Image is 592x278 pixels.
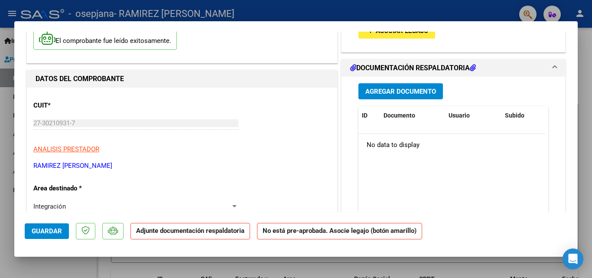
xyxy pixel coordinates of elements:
div: DOCUMENTACIÓN RESPALDATORIA [342,77,565,257]
span: Subido [505,112,524,119]
div: No data to display [358,134,545,156]
h1: DOCUMENTACIÓN RESPALDATORIA [350,63,476,73]
strong: No está pre-aprobada. Asocie legajo (botón amarillo) [257,223,422,240]
span: Guardar [32,227,62,235]
datatable-header-cell: Subido [501,106,545,125]
datatable-header-cell: Usuario [445,106,501,125]
button: Agregar Documento [358,83,443,99]
p: El comprobante fue leído exitosamente. [33,29,177,50]
p: CUIT [33,101,123,111]
mat-expansion-panel-header: DOCUMENTACIÓN RESPALDATORIA [342,59,565,77]
span: Documento [384,112,415,119]
strong: Adjunte documentación respaldatoria [136,227,244,235]
strong: DATOS DEL COMPROBANTE [36,75,124,83]
div: PREAPROBACIÓN PARA INTEGRACION [342,16,565,52]
p: RAMIREZ [PERSON_NAME] [33,161,331,171]
span: Agregar Documento [365,88,436,95]
span: Integración [33,203,66,210]
span: Usuario [449,112,470,119]
p: Area destinado * [33,183,123,193]
span: ID [362,112,368,119]
div: Open Intercom Messenger [563,249,583,269]
button: Guardar [25,223,69,239]
datatable-header-cell: Documento [380,106,445,125]
datatable-header-cell: Acción [545,106,588,125]
span: ANALISIS PRESTADOR [33,145,99,153]
datatable-header-cell: ID [358,106,380,125]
